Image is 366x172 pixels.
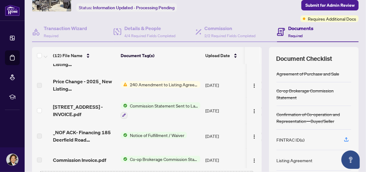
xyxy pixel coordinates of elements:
[121,132,127,139] img: Status Icon
[127,81,200,88] span: 240 Amendment to Listing Agreement - Authority to Offer for Sale Price Change/Extension/Amendment(s)
[121,81,127,88] img: Status Icon
[305,0,355,10] span: Submit for Admin Review
[205,25,256,32] h4: Commission
[53,52,82,59] span: (12) File Name
[124,33,175,38] span: 4/4 Required Fields Completed
[252,109,257,114] img: Logo
[124,25,175,32] h4: Details & People
[203,124,245,148] td: [DATE]
[288,25,314,32] h4: Documents
[50,47,118,64] th: (12) File Name
[203,148,245,172] td: [DATE]
[252,134,257,139] img: Logo
[288,33,303,38] span: Required
[249,80,259,90] button: Logo
[249,155,259,165] button: Logo
[127,156,200,162] span: Co-op Brokerage Commission Statement
[276,157,312,164] div: Listing Agreement
[276,87,351,101] div: Co-op Brokerage Commission Statement
[249,106,259,115] button: Logo
[276,54,332,63] span: Document Checklist
[121,156,127,162] img: Status Icon
[205,33,256,38] span: 2/2 Required Fields Completed
[53,156,106,164] span: Commission Invoice.pdf
[44,25,87,32] h4: Transaction Wizard
[6,154,18,166] img: Profile Icon
[341,150,360,169] button: Open asap
[203,73,245,97] td: [DATE]
[53,78,116,92] span: Price Change - 2025_ New Listing [STREET_ADDRESS] Melissa_[DATE] 11_56_45.pdf
[121,156,200,162] button: Status IconCo-op Brokerage Commission Statement
[76,3,177,12] div: Status:
[53,129,116,143] span: _NOF ACK- Financing 185 Deerfield Road 1212_2025-08-02 12_28_12.pdf
[276,70,339,77] div: Agreement of Purchase and Sale
[203,47,245,64] th: Upload Date
[127,102,200,109] span: Commission Statement Sent to Lawyer
[44,33,58,38] span: Required
[205,52,230,59] span: Upload Date
[252,158,257,163] img: Logo
[118,47,203,64] th: Document Tag(s)
[308,15,356,22] span: Requires Additional Docs
[5,5,20,16] img: logo
[276,136,304,143] div: FINTRAC ID(s)
[121,102,200,119] button: Status IconCommission Statement Sent to Lawyer
[121,132,187,139] button: Status IconNotice of Fulfillment / Waiver
[249,131,259,141] button: Logo
[203,97,245,124] td: [DATE]
[276,111,351,124] div: Confirmation of Co-operation and Representation—Buyer/Seller
[93,5,175,10] span: Information Updated - Processing Pending
[127,132,187,139] span: Notice of Fulfillment / Waiver
[121,81,200,88] button: Status Icon240 Amendment to Listing Agreement - Authority to Offer for Sale Price Change/Extensio...
[121,102,127,109] img: Status Icon
[252,83,257,88] img: Logo
[53,103,116,118] span: [STREET_ADDRESS] - INVOICE.pdf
